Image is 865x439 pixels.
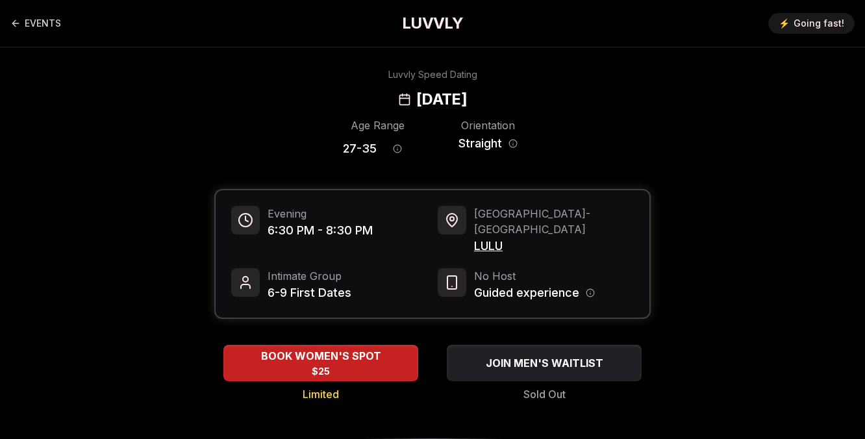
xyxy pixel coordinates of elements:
[474,284,579,302] span: Guided experience
[483,355,606,371] span: JOIN MEN'S WAITLIST
[10,10,61,36] a: Back to events
[268,268,351,284] span: Intimate Group
[343,118,412,133] div: Age Range
[416,89,467,110] h2: [DATE]
[586,288,595,297] button: Host information
[779,17,790,30] span: ⚡️
[458,134,502,153] span: Straight
[388,68,477,81] div: Luvvly Speed Dating
[258,348,384,364] span: BOOK WOMEN'S SPOT
[523,386,566,402] span: Sold Out
[474,206,634,237] span: [GEOGRAPHIC_DATA] - [GEOGRAPHIC_DATA]
[268,206,373,221] span: Evening
[223,345,418,381] button: BOOK WOMEN'S SPOT - Limited
[303,386,339,402] span: Limited
[268,284,351,302] span: 6-9 First Dates
[508,139,518,148] button: Orientation information
[794,17,844,30] span: Going fast!
[343,140,377,158] span: 27 - 35
[474,268,595,284] span: No Host
[268,221,373,240] span: 6:30 PM - 8:30 PM
[312,365,330,378] span: $25
[474,237,634,255] span: LULU
[447,345,642,381] button: JOIN MEN'S WAITLIST - Sold Out
[453,118,522,133] div: Orientation
[402,13,463,34] a: LUVVLY
[383,134,412,163] button: Age range information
